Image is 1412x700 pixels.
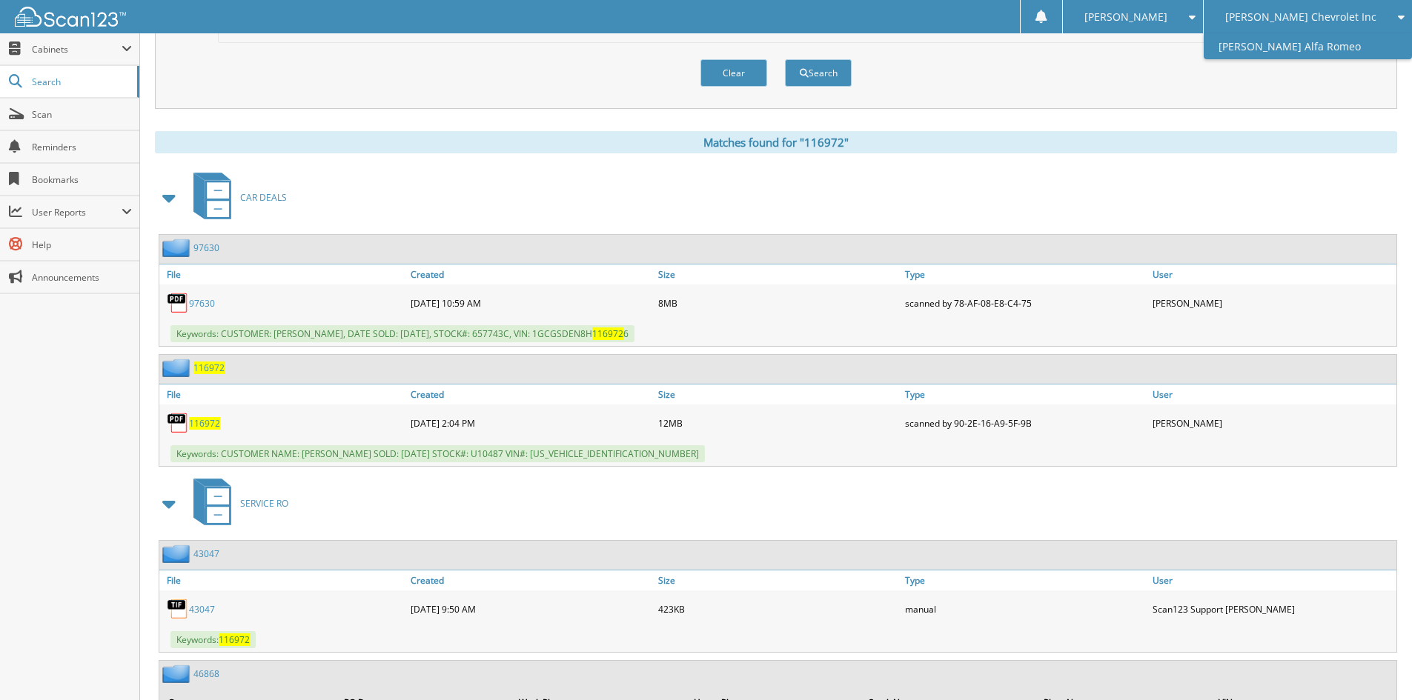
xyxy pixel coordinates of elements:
div: Scan123 Support [PERSON_NAME] [1149,594,1396,624]
span: Scan [32,108,132,121]
img: folder2.png [162,664,193,683]
a: 97630 [193,241,219,254]
a: Created [407,570,654,590]
a: SERVICE RO [185,474,288,533]
img: scan123-logo-white.svg [15,7,126,27]
div: [DATE] 10:59 AM [407,288,654,318]
a: File [159,264,407,284]
span: Reminders [32,141,132,153]
div: 12MB [654,408,902,438]
span: 116972 [592,327,623,340]
a: File [159,384,407,404]
a: Size [654,384,902,404]
a: Created [407,264,654,284]
button: Search [785,59,852,87]
a: 43047 [189,603,215,616]
div: [PERSON_NAME] [1149,408,1396,438]
a: User [1149,384,1396,404]
img: folder2.png [162,239,193,257]
img: folder2.png [162,544,193,563]
img: TIF.png [167,598,189,620]
div: [PERSON_NAME] [1149,288,1396,318]
span: Announcements [32,271,132,284]
a: 116972 [193,361,225,374]
div: scanned by 90-2E-16-A9-5F-9B [901,408,1149,438]
button: Clear [700,59,767,87]
a: 43047 [193,547,219,560]
span: SERVICE RO [240,497,288,510]
a: Created [407,384,654,404]
span: Keywords: [170,631,256,648]
a: Size [654,570,902,590]
a: Type [901,264,1149,284]
span: Cabinets [32,43,122,56]
a: 46868 [193,667,219,680]
a: Type [901,384,1149,404]
div: 8MB [654,288,902,318]
img: folder2.png [162,359,193,377]
iframe: Chat Widget [1338,629,1412,700]
span: CAR DEALS [240,191,287,204]
span: Bookmarks [32,173,132,186]
a: 97630 [189,297,215,310]
img: PDF.png [167,412,189,434]
a: [PERSON_NAME] Alfa Romeo [1204,33,1412,59]
span: Help [32,239,132,251]
span: [PERSON_NAME] Chevrolet Inc [1225,13,1376,21]
div: manual [901,594,1149,624]
span: 116972 [219,633,250,646]
span: Keywords: CUSTOMER NAME: [PERSON_NAME] SOLD: [DATE] STOCK#: U10487 VIN#: [US_VEHICLE_IDENTIFICATI... [170,445,705,462]
span: Keywords: CUSTOMER: [PERSON_NAME], DATE SOLD: [DATE], STOCK#: 657743C, VIN: 1GCGSDEN8H 6 [170,325,634,342]
div: [DATE] 2:04 PM [407,408,654,438]
span: [PERSON_NAME] [1084,13,1167,21]
a: User [1149,570,1396,590]
span: User Reports [32,206,122,219]
a: User [1149,264,1396,284]
span: Search [32,76,130,88]
a: File [159,570,407,590]
div: scanned by 78-AF-08-E8-C4-75 [901,288,1149,318]
div: Matches found for "116972" [155,131,1397,153]
img: PDF.png [167,292,189,314]
div: [DATE] 9:50 AM [407,594,654,624]
a: Size [654,264,902,284]
div: 423KB [654,594,902,624]
a: 116972 [189,417,220,430]
a: Type [901,570,1149,590]
a: CAR DEALS [185,168,287,227]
